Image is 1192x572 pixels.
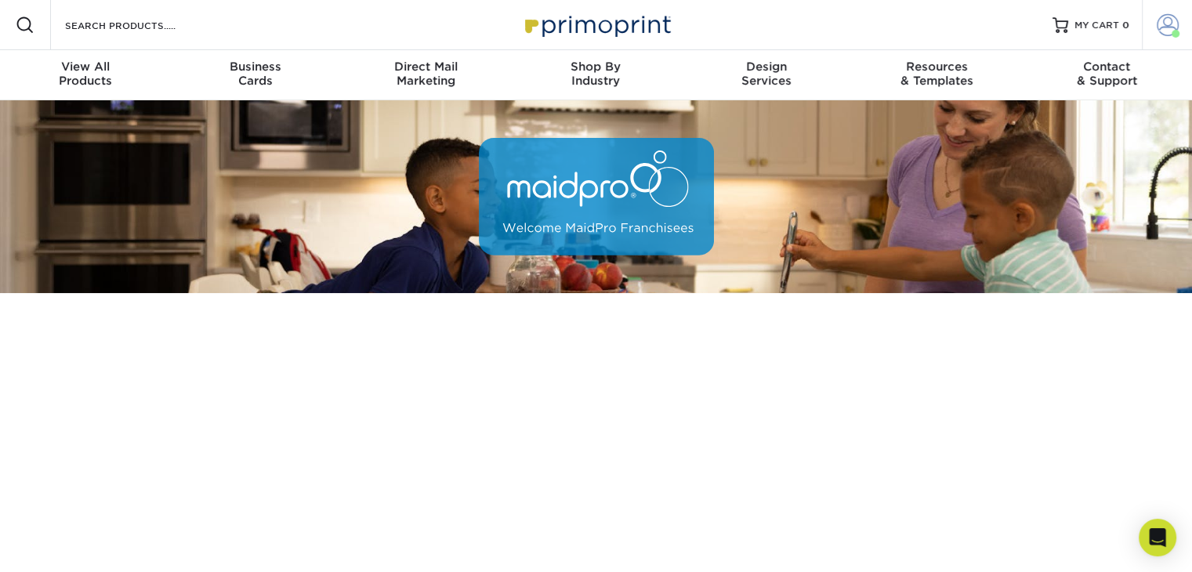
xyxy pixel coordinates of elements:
[681,60,851,74] span: Design
[170,50,340,100] a: BusinessCards
[681,60,851,88] div: Services
[518,8,675,42] img: Primoprint
[1022,60,1192,74] span: Contact
[851,60,1021,74] span: Resources
[511,60,681,88] div: Industry
[851,60,1021,88] div: & Templates
[479,138,714,255] img: MaidPro
[1122,20,1129,31] span: 0
[170,60,340,74] span: Business
[170,60,340,88] div: Cards
[1139,519,1176,556] div: Open Intercom Messenger
[341,60,511,74] span: Direct Mail
[511,50,681,100] a: Shop ByIndustry
[1022,60,1192,88] div: & Support
[511,60,681,74] span: Shop By
[681,50,851,100] a: DesignServices
[1022,50,1192,100] a: Contact& Support
[851,50,1021,100] a: Resources& Templates
[1074,19,1119,32] span: MY CART
[63,16,216,34] input: SEARCH PRODUCTS.....
[341,50,511,100] a: Direct MailMarketing
[341,60,511,88] div: Marketing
